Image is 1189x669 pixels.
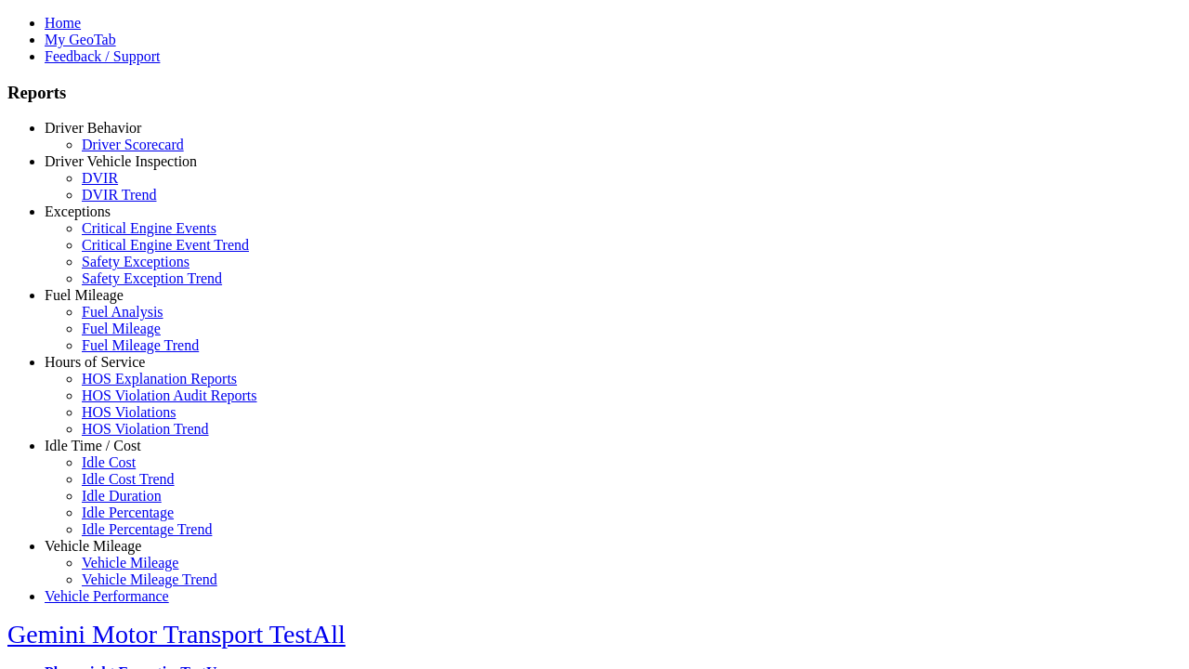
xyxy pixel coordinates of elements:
[7,620,346,649] a: Gemini Motor Transport TestAll
[82,454,136,470] a: Idle Cost
[45,287,124,303] a: Fuel Mileage
[82,421,209,437] a: HOS Violation Trend
[45,203,111,219] a: Exceptions
[82,220,216,236] a: Critical Engine Events
[45,120,141,136] a: Driver Behavior
[82,337,199,353] a: Fuel Mileage Trend
[82,237,249,253] a: Critical Engine Event Trend
[45,538,141,554] a: Vehicle Mileage
[82,321,161,336] a: Fuel Mileage
[82,521,212,537] a: Idle Percentage Trend
[45,15,81,31] a: Home
[45,354,145,370] a: Hours of Service
[82,170,118,186] a: DVIR
[82,254,189,269] a: Safety Exceptions
[82,304,163,320] a: Fuel Analysis
[82,187,156,203] a: DVIR Trend
[82,471,175,487] a: Idle Cost Trend
[82,270,222,286] a: Safety Exception Trend
[82,488,162,504] a: Idle Duration
[82,371,237,387] a: HOS Explanation Reports
[45,588,169,604] a: Vehicle Performance
[7,83,1182,103] h3: Reports
[45,153,197,169] a: Driver Vehicle Inspection
[82,505,174,520] a: Idle Percentage
[82,137,184,152] a: Driver Scorecard
[82,571,217,587] a: Vehicle Mileage Trend
[82,555,178,571] a: Vehicle Mileage
[45,48,160,64] a: Feedback / Support
[45,438,141,453] a: Idle Time / Cost
[82,387,257,403] a: HOS Violation Audit Reports
[45,32,116,47] a: My GeoTab
[82,404,176,420] a: HOS Violations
